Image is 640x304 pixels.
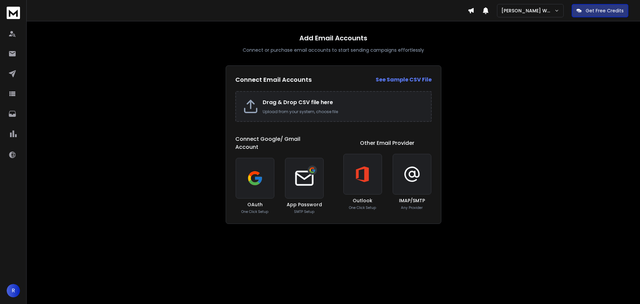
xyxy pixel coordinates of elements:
[299,33,367,43] h1: Add Email Accounts
[235,135,324,151] h1: Connect Google/ Gmail Account
[401,205,423,210] p: Any Provider
[235,75,312,84] h2: Connect Email Accounts
[287,201,322,208] h3: App Password
[263,98,424,106] h2: Drag & Drop CSV file here
[349,205,376,210] p: One Click Setup
[572,4,628,17] button: Get Free Credits
[7,284,20,297] button: R
[263,109,424,114] p: Upload from your system, choose file
[241,209,268,214] p: One Click Setup
[501,7,554,14] p: [PERSON_NAME] Workspace
[376,76,432,84] a: See Sample CSV File
[7,7,20,19] img: logo
[247,201,263,208] h3: OAuth
[243,47,424,53] p: Connect or purchase email accounts to start sending campaigns effortlessly
[376,76,432,83] strong: See Sample CSV File
[294,209,314,214] p: SMTP Setup
[353,197,372,204] h3: Outlook
[360,139,414,147] h1: Other Email Provider
[399,197,425,204] h3: IMAP/SMTP
[586,7,624,14] p: Get Free Credits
